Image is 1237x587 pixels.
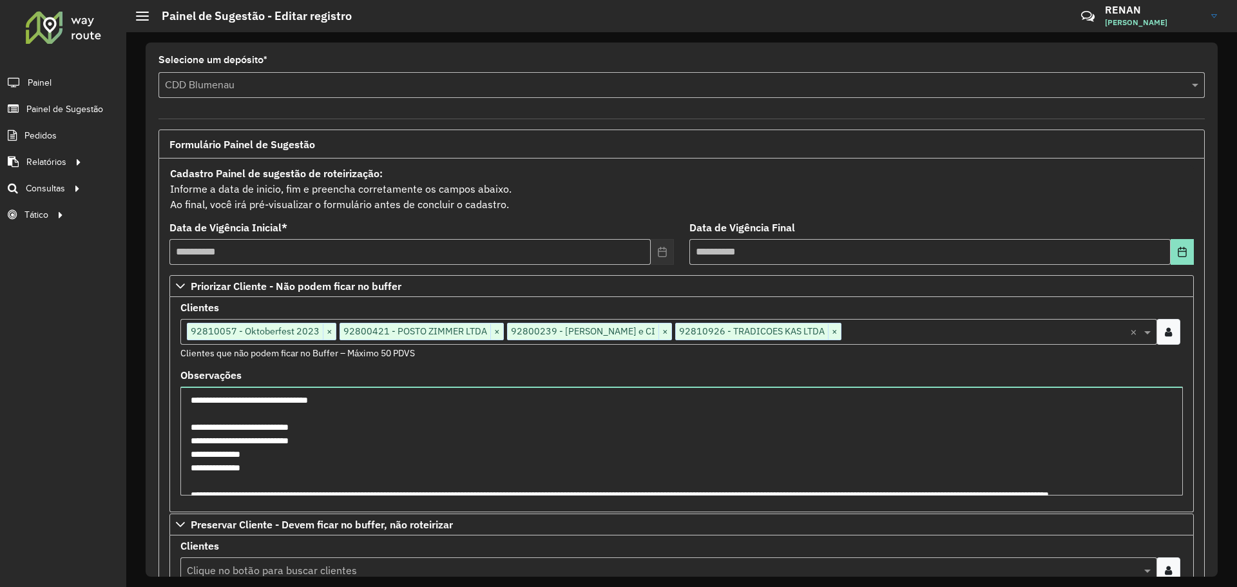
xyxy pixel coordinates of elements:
[169,275,1194,297] a: Priorizar Cliente - Não podem ficar no buffer
[1171,239,1194,265] button: Choose Date
[1130,324,1141,340] span: Clear all
[340,323,490,339] span: 92800421 - POSTO ZIMMER LTDA
[169,297,1194,512] div: Priorizar Cliente - Não podem ficar no buffer
[26,102,103,116] span: Painel de Sugestão
[26,155,66,169] span: Relatórios
[28,76,52,90] span: Painel
[180,538,219,553] label: Clientes
[24,129,57,142] span: Pedidos
[158,52,267,68] label: Selecione um depósito
[1105,4,1202,16] h3: RENAN
[149,9,352,23] h2: Painel de Sugestão - Editar registro
[187,323,323,339] span: 92810057 - Oktoberfest 2023
[169,220,287,235] label: Data de Vigência Inicial
[323,324,336,340] span: ×
[169,139,315,149] span: Formulário Painel de Sugestão
[1105,17,1202,28] span: [PERSON_NAME]
[180,347,415,359] small: Clientes que não podem ficar no Buffer – Máximo 50 PDVS
[676,323,828,339] span: 92810926 - TRADICOES KAS LTDA
[490,324,503,340] span: ×
[508,323,658,339] span: 92800239 - [PERSON_NAME] e CI
[180,300,219,315] label: Clientes
[26,182,65,195] span: Consultas
[828,324,841,340] span: ×
[169,165,1194,213] div: Informe a data de inicio, fim e preencha corretamente os campos abaixo. Ao final, você irá pré-vi...
[24,208,48,222] span: Tático
[191,281,401,291] span: Priorizar Cliente - Não podem ficar no buffer
[689,220,795,235] label: Data de Vigência Final
[658,324,671,340] span: ×
[1074,3,1102,30] a: Contato Rápido
[191,519,453,530] span: Preservar Cliente - Devem ficar no buffer, não roteirizar
[169,514,1194,535] a: Preservar Cliente - Devem ficar no buffer, não roteirizar
[180,367,242,383] label: Observações
[170,167,383,180] strong: Cadastro Painel de sugestão de roteirização:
